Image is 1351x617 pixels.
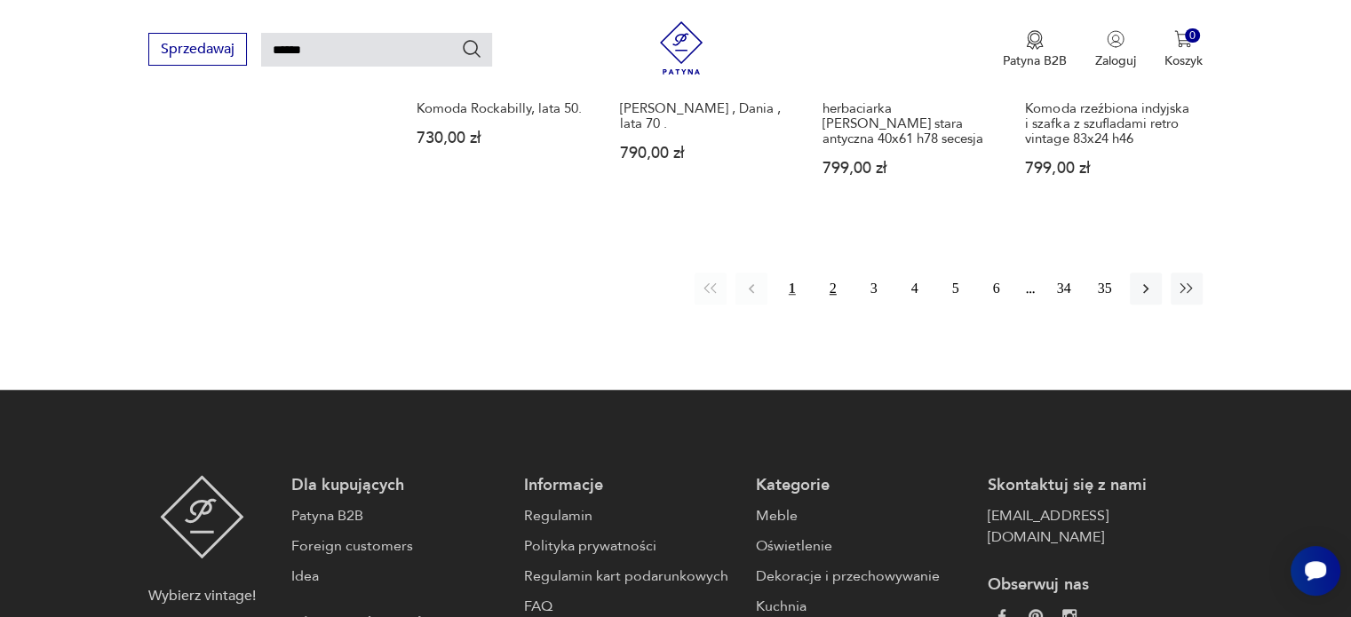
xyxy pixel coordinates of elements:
[160,475,244,558] img: Patyna - sklep z meblami i dekoracjami vintage
[291,535,505,557] a: Foreign customers
[817,273,849,305] button: 2
[1003,52,1067,69] p: Patyna B2B
[1291,546,1340,596] iframe: Smartsupp widget button
[148,33,247,66] button: Sprzedawaj
[1095,30,1136,69] button: Zaloguj
[1025,161,1194,176] p: 799,00 zł
[148,44,247,57] a: Sprzedawaj
[291,505,505,526] a: Patyna B2B
[1003,30,1067,69] button: Patyna B2B
[1164,52,1203,69] p: Koszyk
[655,21,708,75] img: Patyna - sklep z meblami i dekoracjami vintage
[1174,30,1192,48] img: Ikona koszyka
[1185,28,1200,44] div: 0
[776,273,808,305] button: 1
[1095,52,1136,69] p: Zaloguj
[524,505,738,526] a: Regulamin
[620,101,789,131] h3: [PERSON_NAME] , Dania , lata 70 .
[524,566,738,587] a: Regulamin kart podarunkowych
[1089,273,1121,305] button: 35
[756,596,970,617] a: Kuchnia
[417,131,585,146] p: 730,00 zł
[524,475,738,496] p: Informacje
[620,146,789,161] p: 790,00 zł
[524,535,738,557] a: Polityka prywatności
[988,574,1202,596] p: Obserwuj nas
[524,596,738,617] a: FAQ
[756,535,970,557] a: Oświetlenie
[899,273,931,305] button: 4
[823,161,991,176] p: 799,00 zł
[1003,30,1067,69] a: Ikona medaluPatyna B2B
[1026,30,1044,50] img: Ikona medalu
[1164,30,1203,69] button: 0Koszyk
[981,273,1013,305] button: 6
[988,475,1202,496] p: Skontaktuj się z nami
[417,101,585,116] h3: Komoda Rockabilly, lata 50.
[148,585,256,606] p: Wybierz vintage!
[1025,101,1194,146] h3: Komoda rzeźbiona indyjska i szafka z szufladami retro vintage 83x24 h46
[756,505,970,526] a: Meble
[461,38,482,59] button: Szukaj
[1107,30,1125,48] img: Ikonka użytkownika
[291,566,505,587] a: Idea
[1048,273,1080,305] button: 34
[291,475,505,496] p: Dla kupujących
[988,505,1202,548] a: [EMAIL_ADDRESS][DOMAIN_NAME]
[756,566,970,587] a: Dekoracje i przechowywanie
[756,475,970,496] p: Kategorie
[858,273,890,305] button: 3
[940,273,972,305] button: 5
[823,101,991,146] h3: herbaciarka [PERSON_NAME] stara antyczna 40x61 h78 secesja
